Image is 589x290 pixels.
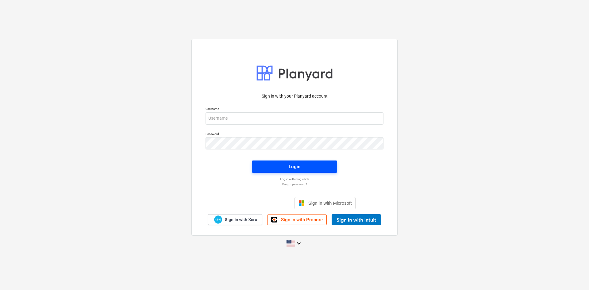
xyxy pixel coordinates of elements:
[281,217,323,222] span: Sign in with Procore
[202,177,387,181] a: Log in with magic link
[308,200,352,206] span: Sign in with Microsoft
[267,215,327,225] a: Sign in with Procore
[206,107,383,112] p: Username
[252,160,337,173] button: Login
[225,217,257,222] span: Sign in with Xero
[295,240,302,247] i: keyboard_arrow_down
[289,163,300,171] div: Login
[214,215,222,224] img: Xero logo
[206,132,383,137] p: Password
[202,182,387,186] a: Forgot password?
[206,112,383,125] input: Username
[208,214,263,225] a: Sign in with Xero
[298,200,305,206] img: Microsoft logo
[230,196,293,210] iframe: Sign in with Google Button
[206,93,383,99] p: Sign in with your Planyard account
